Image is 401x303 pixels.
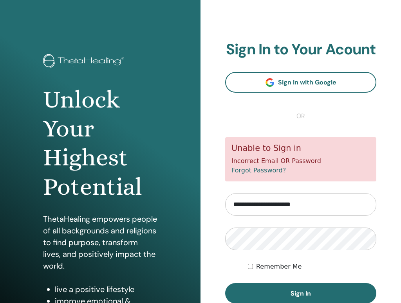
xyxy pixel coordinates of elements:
span: Sign In [291,289,311,298]
span: or [293,111,309,121]
h1: Unlock Your Highest Potential [43,85,157,202]
a: Sign In with Google [225,72,376,93]
label: Remember Me [256,262,302,271]
div: Incorrect Email OR Password [225,137,376,181]
div: Keep me authenticated indefinitely or until I manually logout [248,262,376,271]
span: Sign In with Google [278,78,336,86]
a: Forgot Password? [231,167,286,174]
h5: Unable to Sign in [231,143,370,153]
p: ThetaHealing empowers people of all backgrounds and religions to find purpose, transform lives, a... [43,213,157,272]
h2: Sign In to Your Acount [225,41,376,59]
li: live a positive lifestyle [55,283,157,295]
